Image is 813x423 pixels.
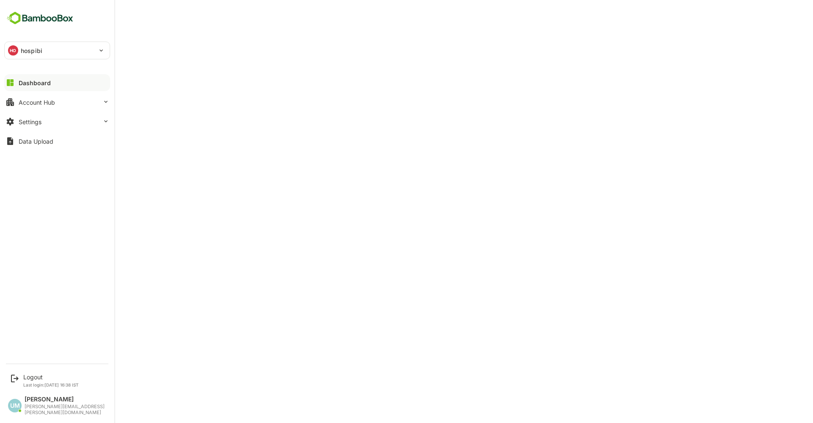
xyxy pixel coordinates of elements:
div: UM [8,399,22,412]
div: [PERSON_NAME] [25,396,106,403]
div: Dashboard [19,79,51,86]
div: HO [8,45,18,56]
button: Settings [4,113,110,130]
button: Account Hub [4,94,110,111]
div: Data Upload [19,138,53,145]
div: Logout [23,373,79,381]
div: [PERSON_NAME][EMAIL_ADDRESS][PERSON_NAME][DOMAIN_NAME] [25,404,106,415]
img: BambooboxFullLogoMark.5f36c76dfaba33ec1ec1367b70bb1252.svg [4,10,76,26]
button: Data Upload [4,133,110,150]
p: hospibi [21,46,42,55]
p: Last login: [DATE] 16:38 IST [23,382,79,387]
button: Dashboard [4,74,110,91]
div: HOhospibi [5,42,110,59]
div: Settings [19,118,41,125]
div: Account Hub [19,99,55,106]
